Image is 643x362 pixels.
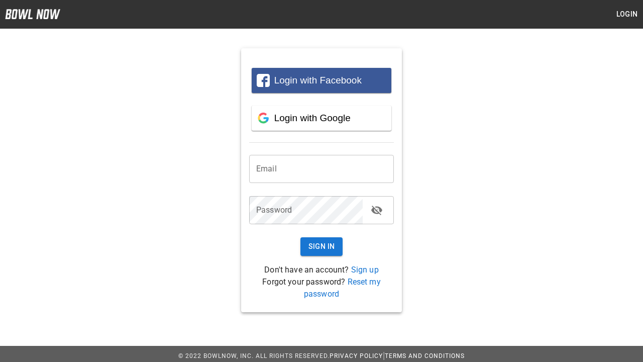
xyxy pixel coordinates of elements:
span: Login with Google [274,113,351,123]
button: Login with Google [252,106,391,131]
button: Sign In [300,237,343,256]
button: toggle password visibility [367,200,387,220]
button: Login [611,5,643,24]
a: Terms and Conditions [385,352,465,359]
button: Login with Facebook [252,68,391,93]
span: Login with Facebook [274,75,362,85]
p: Don't have an account? [249,264,394,276]
a: Sign up [351,265,379,275]
span: © 2022 BowlNow, Inc. All Rights Reserved. [178,352,330,359]
a: Reset my password [304,277,381,299]
img: logo [5,9,60,19]
a: Privacy Policy [330,352,383,359]
p: Forgot your password? [249,276,394,300]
